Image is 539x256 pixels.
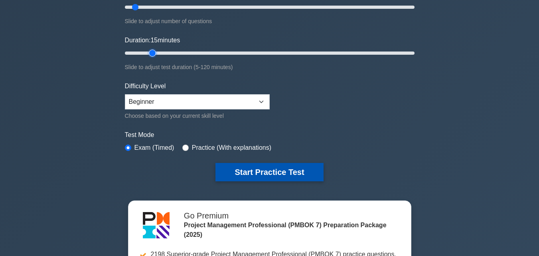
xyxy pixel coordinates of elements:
button: Start Practice Test [215,163,323,181]
span: 15 [150,37,158,44]
label: Practice (With explanations) [192,143,271,153]
div: Slide to adjust test duration (5-120 minutes) [125,62,415,72]
div: Choose based on your current skill level [125,111,270,121]
label: Test Mode [125,130,415,140]
label: Difficulty Level [125,81,166,91]
label: Exam (Timed) [134,143,174,153]
div: Slide to adjust number of questions [125,16,415,26]
label: Duration: minutes [125,36,180,45]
